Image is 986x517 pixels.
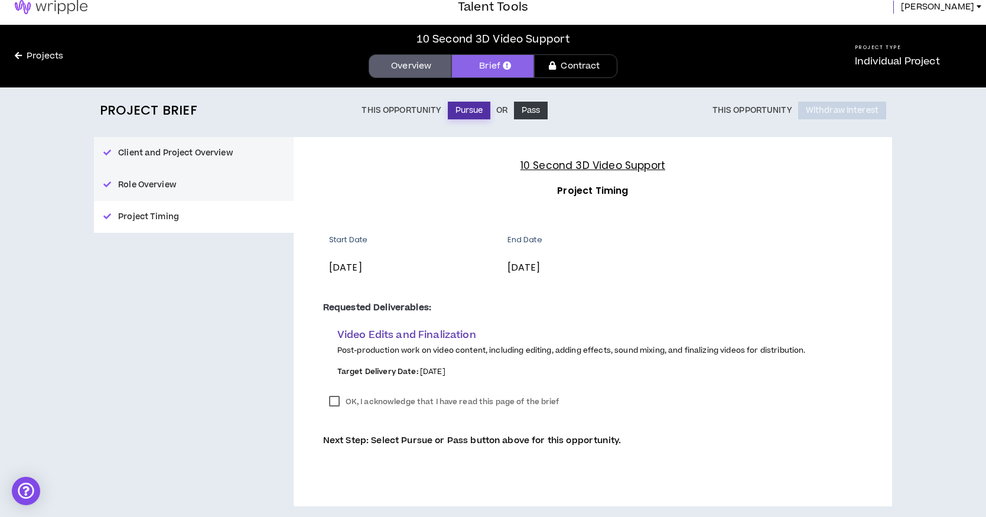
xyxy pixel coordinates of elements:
span: Video Edits and Finalization [337,328,476,342]
button: Withdraw Interest [798,102,886,119]
a: Overview [369,54,451,78]
p: Individual Project [855,54,940,69]
p: [DATE] [337,367,467,376]
div: Open Intercom Messenger [12,477,40,505]
button: Client and Project Overview [94,137,294,169]
p: Start Date [329,235,499,245]
h2: Project Brief [100,103,197,118]
h3: Project Timing [323,183,863,199]
p: Next Step: Select Pursue or Pass button above for this opportunity. [323,434,863,447]
label: OK, I acknowledge that I have read this page of the brief [323,393,565,411]
a: Contract [534,54,617,78]
button: Role Overview [94,169,294,201]
p: Post-production work on video content, including editing, adding effects, sound mixing, and final... [337,346,848,355]
a: Brief [451,54,534,78]
p: End Date [507,235,677,245]
span: [PERSON_NAME] [901,1,974,14]
p: Or [496,106,507,115]
p: This Opportunity [362,106,441,115]
p: This Opportunity [712,106,792,115]
h4: 10 Second 3D Video Support [323,158,863,174]
p: Requested Deliverables: [323,302,863,314]
div: 10 Second 3D Video Support [416,31,570,47]
button: Pursue [448,102,491,119]
button: Pass [514,102,548,119]
span: Target Delivery Date: [337,366,418,377]
p: [DATE] [329,260,499,275]
p: [DATE] [507,260,677,275]
h5: Project Type [855,44,940,51]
